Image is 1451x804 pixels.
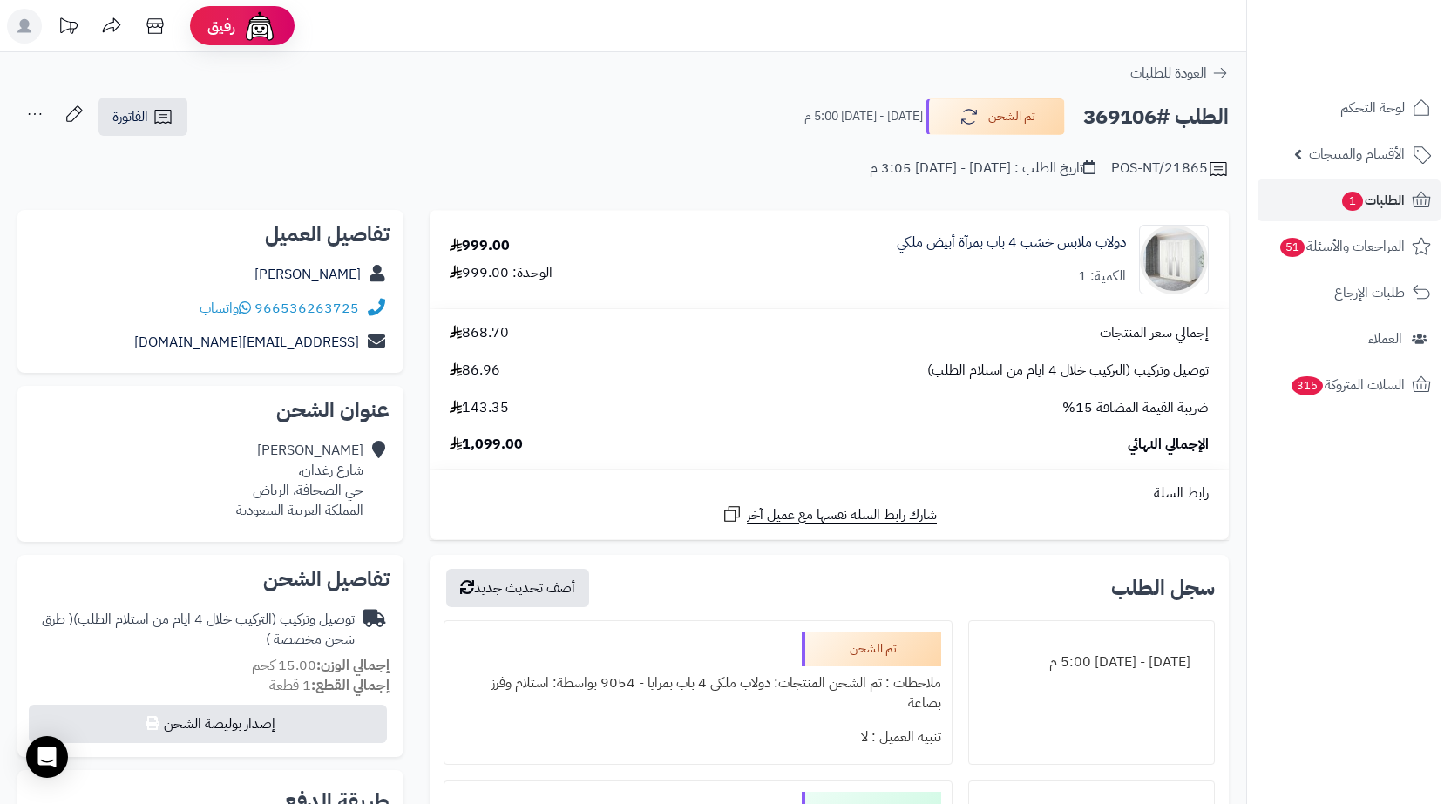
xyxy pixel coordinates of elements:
[1258,226,1441,267] a: المراجعات والأسئلة51
[42,609,355,650] span: ( طرق شحن مخصصة )
[1258,272,1441,314] a: طلبات الإرجاع
[1100,323,1209,343] span: إجمالي سعر المنتجات
[31,400,390,421] h2: عنوان الشحن
[1258,318,1441,360] a: العملاء
[1292,376,1323,395] span: 315
[200,298,251,319] a: واتساب
[31,224,390,245] h2: تفاصيل العميل
[1083,99,1229,135] h2: الطلب #369106
[1309,142,1405,166] span: الأقسام والمنتجات
[1332,46,1434,83] img: logo-2.png
[1342,192,1363,211] span: 1
[1258,179,1441,221] a: الطلبات1
[46,9,90,48] a: تحديثات المنصة
[747,505,937,525] span: شارك رابط السلة نفسها مع عميل آخر
[450,236,510,256] div: 999.00
[242,9,277,44] img: ai-face.png
[1130,63,1229,84] a: العودة للطلبات
[1111,159,1229,179] div: POS-NT/21865
[1258,364,1441,406] a: السلات المتروكة315
[804,108,923,125] small: [DATE] - [DATE] 5:00 م
[207,16,235,37] span: رفيق
[897,233,1126,253] a: دولاب ملابس خشب 4 باب بمرآة أبيض ملكي
[1368,327,1402,351] span: العملاء
[437,483,1222,503] div: رابط السلة
[722,503,937,525] a: شارك رابط السلة نفسها مع عميل آخر
[446,569,589,607] button: أضف تحديث جديد
[98,98,187,136] a: الفاتورة
[1290,373,1405,397] span: السلات المتروكة
[450,361,500,381] span: 86.96
[1278,234,1405,259] span: المراجعات والأسئلة
[455,720,941,754] div: تنبيه العميل : لا
[311,675,390,696] strong: إجمالي القطع:
[1078,267,1126,287] div: الكمية: 1
[134,332,359,353] a: [EMAIL_ADDRESS][DOMAIN_NAME]
[1128,435,1209,455] span: الإجمالي النهائي
[870,159,1095,179] div: تاريخ الطلب : [DATE] - [DATE] 3:05 م
[252,655,390,676] small: 15.00 كجم
[1340,188,1405,213] span: الطلبات
[1062,398,1209,418] span: ضريبة القيمة المضافة 15%
[450,263,553,283] div: الوحدة: 999.00
[1140,225,1208,294] img: 1733065084-1-90x90.jpg
[31,569,390,590] h2: تفاصيل الشحن
[112,106,148,127] span: الفاتورة
[802,632,941,666] div: تم الشحن
[1340,96,1405,120] span: لوحة التحكم
[1130,63,1207,84] span: العودة للطلبات
[927,361,1209,381] span: توصيل وتركيب (التركيب خلال 4 ايام من استلام الطلب)
[269,675,390,696] small: 1 قطعة
[1111,578,1215,598] h3: سجل الطلب
[31,610,355,650] div: توصيل وتركيب (التركيب خلال 4 ايام من استلام الطلب)
[236,441,363,520] div: [PERSON_NAME] شارع رغدان، حي الصحافة، الرياض المملكة العربية السعودية
[26,736,68,778] div: Open Intercom Messenger
[450,435,523,455] span: 1,099.00
[450,323,509,343] span: 868.70
[254,298,359,319] a: 966536263725
[980,645,1204,679] div: [DATE] - [DATE] 5:00 م
[1280,238,1305,257] span: 51
[926,98,1065,135] button: تم الشحن
[254,264,361,285] a: [PERSON_NAME]
[1334,280,1405,305] span: طلبات الإرجاع
[316,655,390,676] strong: إجمالي الوزن:
[1258,87,1441,129] a: لوحة التحكم
[455,666,941,720] div: ملاحظات : تم الشحن المنتجات: دولاب ملكي 4 باب بمرايا - 9054 بواسطة: استلام وفرز بضاعة
[450,398,509,418] span: 143.35
[29,705,387,743] button: إصدار بوليصة الشحن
